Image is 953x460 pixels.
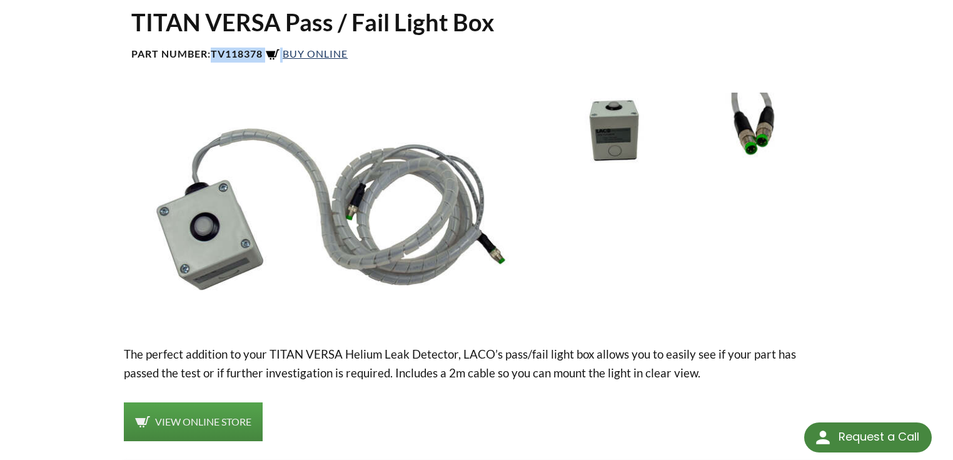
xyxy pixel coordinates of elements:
div: Request a Call [839,422,919,451]
img: Pass/Fail Light Box Close Up [547,93,682,168]
h1: TITAN VERSA Pass / Fail Light Box [131,7,822,38]
a: View Online Store [124,402,263,441]
img: Pass/Fail Light Box Cable Close Up [688,93,823,168]
span: Buy Online [283,48,348,59]
img: Pass/Fail Light Box [124,93,537,325]
div: Request a Call [804,422,932,452]
h4: Part Number: [131,48,822,63]
b: TV118378 [211,48,263,59]
a: Buy Online [265,48,348,59]
p: The perfect addition to your TITAN VERSA Helium Leak Detector, LACO’s pass/fail light box allows ... [124,345,829,382]
span: View Online Store [155,416,251,427]
img: round button [813,427,833,447]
